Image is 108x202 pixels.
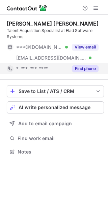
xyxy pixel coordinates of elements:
span: Find work email [18,135,101,141]
button: AI write personalized message [7,101,104,113]
img: ContactOut v5.3.10 [7,4,47,12]
button: Notes [7,147,104,157]
button: Add to email campaign [7,117,104,130]
div: Save to List / ATS / CRM [19,89,92,94]
div: Talent Acquisition Specialist at Elad Software Systems [7,28,104,40]
span: AI write personalized message [19,105,90,110]
button: Find work email [7,134,104,143]
button: save-profile-one-click [7,85,104,97]
span: [EMAIL_ADDRESS][DOMAIN_NAME] [16,55,86,61]
span: ***@[DOMAIN_NAME] [16,44,63,50]
button: Reveal Button [72,44,99,50]
span: Add to email campaign [18,121,72,126]
span: Notes [18,149,101,155]
div: [PERSON_NAME] [PERSON_NAME] [7,20,99,27]
button: Reveal Button [72,65,99,72]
